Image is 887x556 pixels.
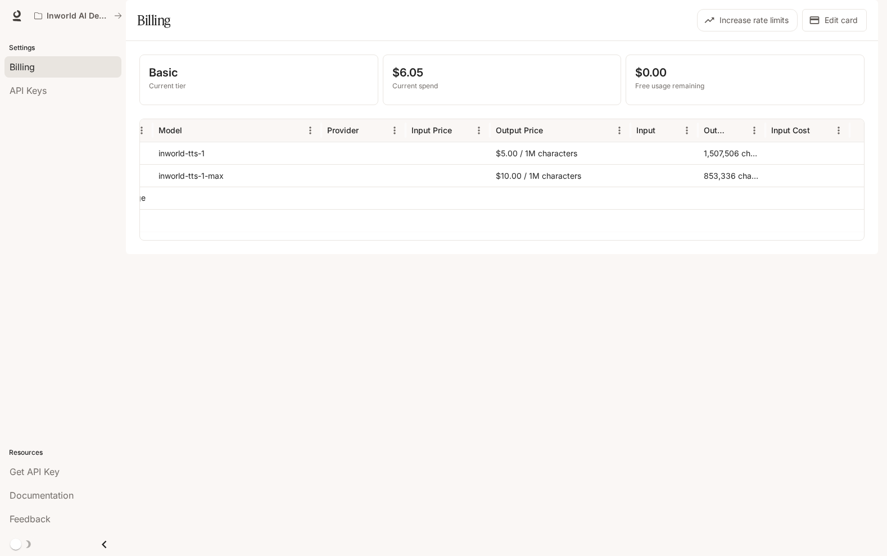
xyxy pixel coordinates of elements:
[360,122,377,139] button: Sort
[149,81,369,91] p: Current tier
[183,122,200,139] button: Sort
[386,122,403,139] button: Menu
[137,9,170,31] h1: Billing
[771,125,810,135] div: Input Cost
[159,125,182,135] div: Model
[302,122,319,139] button: Menu
[453,122,470,139] button: Sort
[327,125,359,135] div: Provider
[636,125,655,135] div: Input
[635,64,855,81] p: $0.00
[704,125,728,135] div: Output
[490,142,631,164] div: $5.00 / 1M characters
[470,122,487,139] button: Menu
[698,142,766,164] div: 1,507,506 characters
[544,122,561,139] button: Sort
[830,122,847,139] button: Menu
[697,9,798,31] button: Increase rate limits
[392,81,612,91] p: Current spend
[392,64,612,81] p: $6.05
[811,122,828,139] button: Sort
[47,11,110,21] p: Inworld AI Demos
[153,164,322,187] div: inworld-tts-1-max
[411,125,452,135] div: Input Price
[149,64,369,81] p: Basic
[490,164,631,187] div: $10.00 / 1M characters
[746,122,763,139] button: Menu
[635,81,855,91] p: Free usage remaining
[729,122,746,139] button: Sort
[29,4,127,27] button: All workspaces
[678,122,695,139] button: Menu
[802,9,867,31] button: Edit card
[496,125,543,135] div: Output Price
[657,122,673,139] button: Sort
[153,142,322,164] div: inworld-tts-1
[698,164,766,187] div: 853,336 characters
[611,122,628,139] button: Menu
[133,122,150,139] button: Menu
